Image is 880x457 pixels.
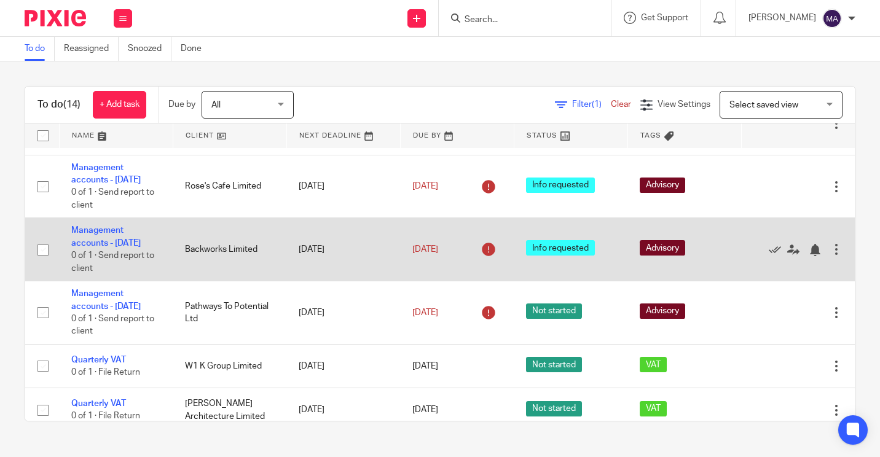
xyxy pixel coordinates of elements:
[25,37,55,61] a: To do
[641,14,688,22] span: Get Support
[640,132,661,139] span: Tags
[640,401,667,416] span: VAT
[412,308,438,317] span: [DATE]
[173,344,286,388] td: W1 K Group Limited
[412,245,438,254] span: [DATE]
[71,356,126,364] a: Quarterly VAT
[181,37,211,61] a: Done
[748,12,816,24] p: [PERSON_NAME]
[211,101,221,109] span: All
[463,15,574,26] input: Search
[71,368,140,377] span: 0 of 1 · File Return
[286,155,400,218] td: [DATE]
[729,101,798,109] span: Select saved view
[286,281,400,345] td: [DATE]
[173,218,286,281] td: Backworks Limited
[173,388,286,432] td: [PERSON_NAME] Architecture Limited
[71,163,141,184] a: Management accounts - [DATE]
[25,10,86,26] img: Pixie
[526,357,582,372] span: Not started
[71,314,154,336] span: 0 of 1 · Send report to client
[640,357,667,372] span: VAT
[640,240,685,256] span: Advisory
[286,218,400,281] td: [DATE]
[286,388,400,432] td: [DATE]
[173,155,286,218] td: Rose's Cafe Limited
[640,178,685,193] span: Advisory
[640,303,685,319] span: Advisory
[71,399,126,408] a: Quarterly VAT
[37,98,81,111] h1: To do
[822,9,842,28] img: svg%3E
[173,281,286,345] td: Pathways To Potential Ltd
[71,289,141,310] a: Management accounts - [DATE]
[526,240,595,256] span: Info requested
[71,189,154,210] span: 0 of 1 · Send report to client
[71,226,141,247] a: Management accounts - [DATE]
[572,100,611,109] span: Filter
[93,91,146,119] a: + Add task
[64,37,119,61] a: Reassigned
[63,100,81,109] span: (14)
[412,182,438,190] span: [DATE]
[526,401,582,416] span: Not started
[412,362,438,370] span: [DATE]
[128,37,171,61] a: Snoozed
[286,344,400,388] td: [DATE]
[526,303,582,319] span: Not started
[168,98,195,111] p: Due by
[592,100,602,109] span: (1)
[71,251,154,273] span: 0 of 1 · Send report to client
[611,100,631,109] a: Clear
[412,406,438,415] span: [DATE]
[658,100,710,109] span: View Settings
[769,243,787,256] a: Mark as done
[71,412,140,421] span: 0 of 1 · File Return
[526,178,595,193] span: Info requested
